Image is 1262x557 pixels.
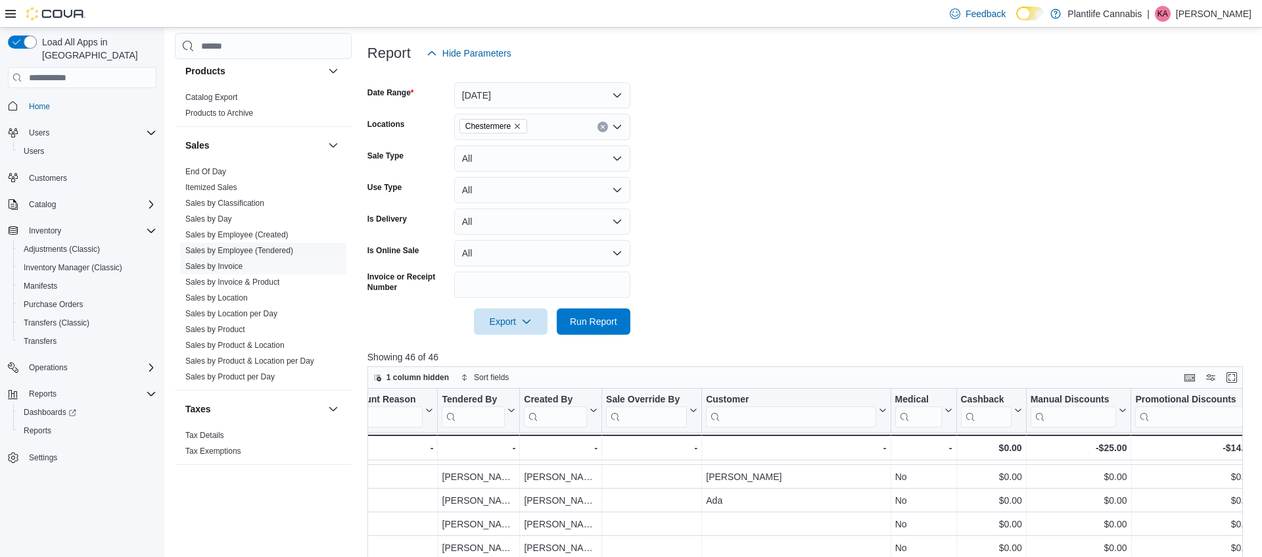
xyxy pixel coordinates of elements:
[1135,493,1253,509] div: $0.00
[340,394,433,427] button: Discount Reason
[24,244,100,254] span: Adjustments (Classic)
[706,394,876,427] div: Customer
[185,108,253,118] span: Products to Archive
[340,440,433,456] div: -
[442,470,515,485] div: [PERSON_NAME]
[325,137,341,153] button: Sales
[18,278,62,294] a: Manifests
[18,404,156,420] span: Dashboards
[325,401,341,417] button: Taxes
[1203,370,1219,385] button: Display options
[185,402,323,416] button: Taxes
[185,183,237,192] a: Itemized Sales
[1135,394,1253,427] button: Promotional Discounts
[175,164,352,390] div: Sales
[185,278,279,287] a: Sales by Invoice & Product
[325,63,341,79] button: Products
[29,101,50,112] span: Home
[185,431,224,440] a: Tax Details
[1135,517,1253,533] div: $0.00
[706,493,886,509] div: Ada
[1176,6,1251,22] p: [PERSON_NAME]
[1182,370,1198,385] button: Keyboard shortcuts
[3,168,162,187] button: Customers
[421,40,517,66] button: Hide Parameters
[442,394,515,427] button: Tendered By
[185,214,232,224] a: Sales by Day
[367,272,449,293] label: Invoice or Receipt Number
[966,7,1006,20] span: Feedback
[24,318,89,328] span: Transfers (Classic)
[185,167,226,176] a: End Of Day
[18,297,89,312] a: Purchase Orders
[24,197,156,212] span: Catalog
[895,394,952,427] button: Medical
[24,170,72,186] a: Customers
[185,230,289,240] span: Sales by Employee (Created)
[24,299,83,310] span: Purchase Orders
[24,223,156,239] span: Inventory
[185,446,241,456] span: Tax Exemptions
[18,333,156,349] span: Transfers
[513,122,521,130] button: Remove Chestermere from selection in this group
[340,394,423,406] div: Discount Reason
[185,182,237,193] span: Itemized Sales
[1067,6,1142,22] p: Plantlife Cannabis
[24,125,156,141] span: Users
[524,394,597,427] button: Created By
[18,260,128,276] a: Inventory Manager (Classic)
[29,128,49,138] span: Users
[482,308,540,335] span: Export
[29,199,56,210] span: Catalog
[368,370,454,385] button: 1 column hidden
[185,293,248,303] a: Sales by Location
[442,517,515,533] div: [PERSON_NAME]
[18,315,156,331] span: Transfers (Classic)
[13,240,162,258] button: Adjustments (Classic)
[1031,470,1127,485] div: $0.00
[18,278,156,294] span: Manifests
[8,91,156,501] nav: Complex example
[454,145,630,172] button: All
[18,260,156,276] span: Inventory Manager (Classic)
[185,261,243,272] span: Sales by Invoice
[3,385,162,403] button: Reports
[474,308,548,335] button: Export
[29,226,61,236] span: Inventory
[367,151,404,161] label: Sale Type
[960,541,1021,556] div: $0.00
[18,143,156,159] span: Users
[18,297,156,312] span: Purchase Orders
[185,246,293,255] a: Sales by Employee (Tendered)
[24,99,55,114] a: Home
[3,448,162,467] button: Settings
[185,447,241,456] a: Tax Exemptions
[960,517,1021,533] div: $0.00
[606,394,687,427] div: Sale Override By
[442,541,515,556] div: [PERSON_NAME]
[1016,7,1044,20] input: Dark Mode
[465,120,511,133] span: Chestermere
[24,336,57,347] span: Transfers
[18,241,156,257] span: Adjustments (Classic)
[3,222,162,240] button: Inventory
[175,427,352,464] div: Taxes
[185,92,237,103] span: Catalog Export
[706,470,886,485] div: [PERSON_NAME]
[706,440,886,456] div: -
[895,470,952,485] div: No
[185,309,277,318] a: Sales by Location per Day
[29,362,68,373] span: Operations
[24,146,44,157] span: Users
[524,493,597,509] div: [PERSON_NAME]
[960,470,1021,485] div: $0.00
[1016,20,1017,21] span: Dark Mode
[24,360,156,375] span: Operations
[524,440,597,456] div: -
[18,315,95,331] a: Transfers (Classic)
[1030,394,1116,427] div: Manual Discounts
[1030,440,1127,456] div: -$25.00
[340,394,423,427] div: Discount Reason
[185,262,243,271] a: Sales by Invoice
[24,360,73,375] button: Operations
